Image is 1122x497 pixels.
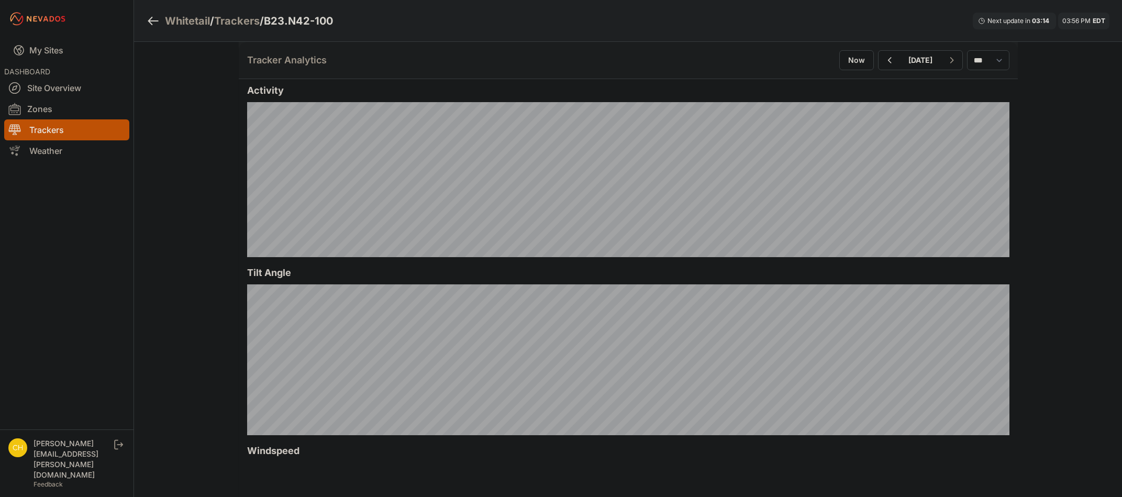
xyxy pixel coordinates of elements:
span: Next update in [987,17,1030,25]
a: Trackers [214,14,260,28]
button: [DATE] [900,51,941,70]
a: My Sites [4,38,129,63]
div: [PERSON_NAME][EMAIL_ADDRESS][PERSON_NAME][DOMAIN_NAME] [34,438,112,480]
a: Whitetail [165,14,210,28]
span: DASHBOARD [4,67,50,76]
span: EDT [1093,17,1105,25]
a: Trackers [4,119,129,140]
a: Weather [4,140,129,161]
h3: B23.N42-100 [264,14,333,28]
h2: Windspeed [247,444,1009,458]
button: Now [839,50,874,70]
a: Site Overview [4,78,129,98]
nav: Breadcrumb [147,7,333,35]
span: 03:56 PM [1062,17,1091,25]
img: Nevados [8,10,67,27]
span: / [210,14,214,28]
h2: Tilt Angle [247,266,1009,280]
span: / [260,14,264,28]
img: chris.young@nevados.solar [8,438,27,457]
a: Zones [4,98,129,119]
a: Feedback [34,480,63,488]
div: 03 : 14 [1032,17,1051,25]
h2: Activity [247,83,1009,98]
h2: Tracker Analytics [247,53,327,68]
